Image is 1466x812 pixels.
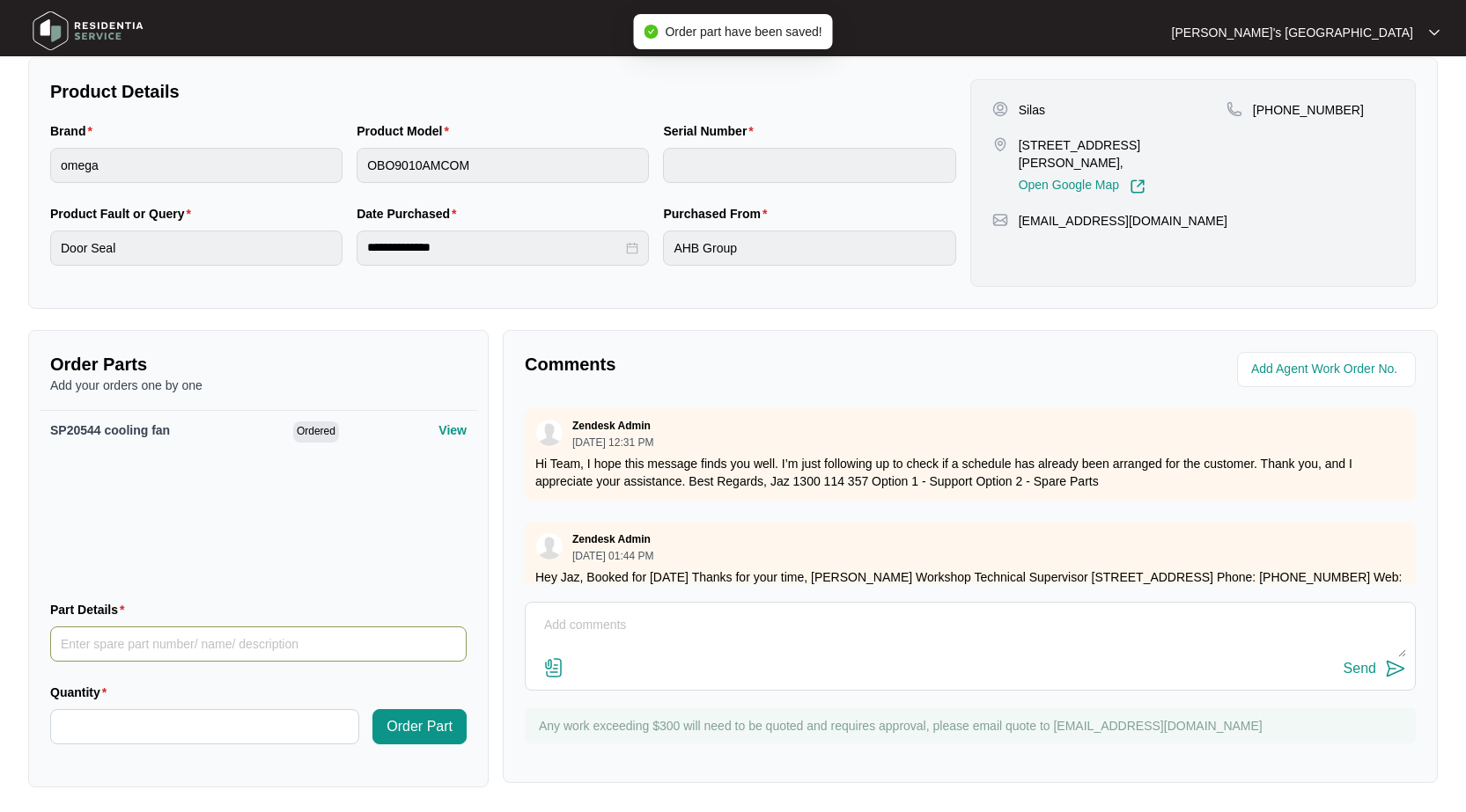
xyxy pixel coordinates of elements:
[536,420,563,446] img: user.svg
[1172,24,1413,41] p: [PERSON_NAME]'s [GEOGRAPHIC_DATA]
[1227,101,1242,117] img: map-pin
[665,25,821,39] span: Order part have been saved!
[663,205,774,223] label: Purchased From
[1019,179,1146,194] a: Open Google Map
[1429,28,1440,37] img: dropdown arrow
[1019,101,1045,119] p: Silas
[572,532,651,546] p: Zendesk Admin
[357,205,463,223] label: Date Purchased
[992,136,1008,152] img: map-pin
[572,551,653,561] p: [DATE] 01:44 PM
[50,205,198,223] label: Product Fault or Query
[50,377,467,394] p: Add your orders one by one
[50,626,467,662] input: Part Details
[536,533,563,560] img: user.svg
[535,568,1405,604] p: Hey Jaz, Booked for [DATE] Thanks for your time, [PERSON_NAME] Workshop Technical Supervisor [STR...
[539,717,1407,735] p: Any work exceeding $300 will need to be quoted and requires approval, please email quote to [EMAI...
[1385,658,1406,679] img: send-icon.svg
[1344,661,1376,677] div: Send
[535,455,1405,490] p: Hi Team, I hope this message finds you well. I’m just following up to check if a schedule has alr...
[26,4,150,57] img: residentia service logo
[992,212,1008,228] img: map-pin
[293,421,339,443] span: Ordered
[663,148,955,183] input: Serial Number
[1253,101,1364,119] p: [PHONE_NUMBER]
[992,101,1008,117] img: user-pin
[50,601,132,618] label: Part Details
[50,684,114,701] label: Quantity
[387,716,453,737] span: Order Part
[572,419,651,433] p: Zendesk Admin
[663,122,760,140] label: Serial Number
[50,423,170,437] span: SP20544 cooling fan
[1130,179,1146,194] img: Link-External
[372,709,467,744] button: Order Part
[367,238,622,257] input: Date Purchased
[51,710,358,743] input: Quantity
[50,352,467,377] p: Order Parts
[644,25,658,39] span: check-circle
[1344,657,1406,681] button: Send
[357,148,649,183] input: Product Model
[525,352,958,377] p: Comments
[543,657,564,678] img: file-attachment-doc.svg
[1019,212,1227,230] p: [EMAIL_ADDRESS][DOMAIN_NAME]
[50,148,343,183] input: Brand
[50,122,99,140] label: Brand
[663,230,955,266] input: Purchased From
[357,122,456,140] label: Product Model
[1251,359,1405,380] input: Add Agent Work Order No.
[438,421,467,439] p: View
[50,230,343,266] input: Product Fault or Query
[572,437,653,448] p: [DATE] 12:31 PM
[50,79,956,104] p: Product Details
[1019,136,1227,172] p: [STREET_ADDRESS][PERSON_NAME],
